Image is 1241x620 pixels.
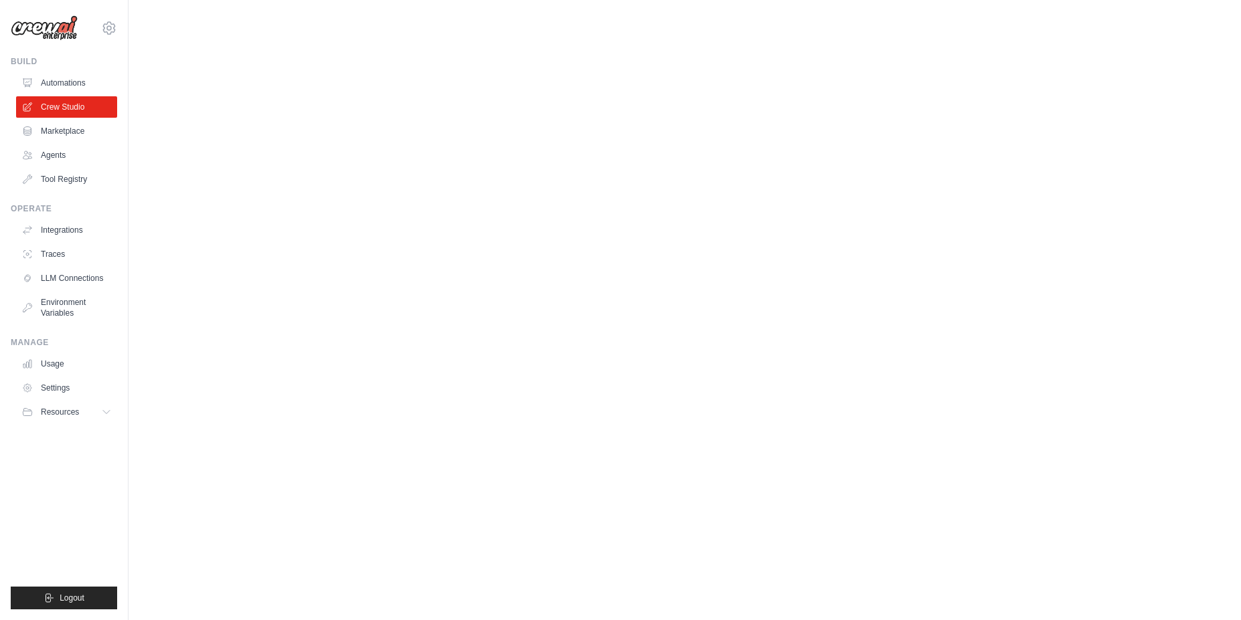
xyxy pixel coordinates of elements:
button: Resources [16,401,117,423]
button: Logout [11,587,117,609]
img: Logo [11,15,78,41]
a: Marketplace [16,120,117,142]
div: Operate [11,203,117,214]
a: LLM Connections [16,268,117,289]
span: Resources [41,407,79,417]
iframe: Chat Widget [1174,556,1241,620]
a: Settings [16,377,117,399]
a: Crew Studio [16,96,117,118]
span: Logout [60,593,84,603]
a: Automations [16,72,117,94]
a: Integrations [16,219,117,241]
div: Build [11,56,117,67]
a: Usage [16,353,117,375]
a: Traces [16,243,117,265]
div: Manage [11,337,117,348]
a: Tool Registry [16,169,117,190]
a: Environment Variables [16,292,117,324]
a: Agents [16,144,117,166]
